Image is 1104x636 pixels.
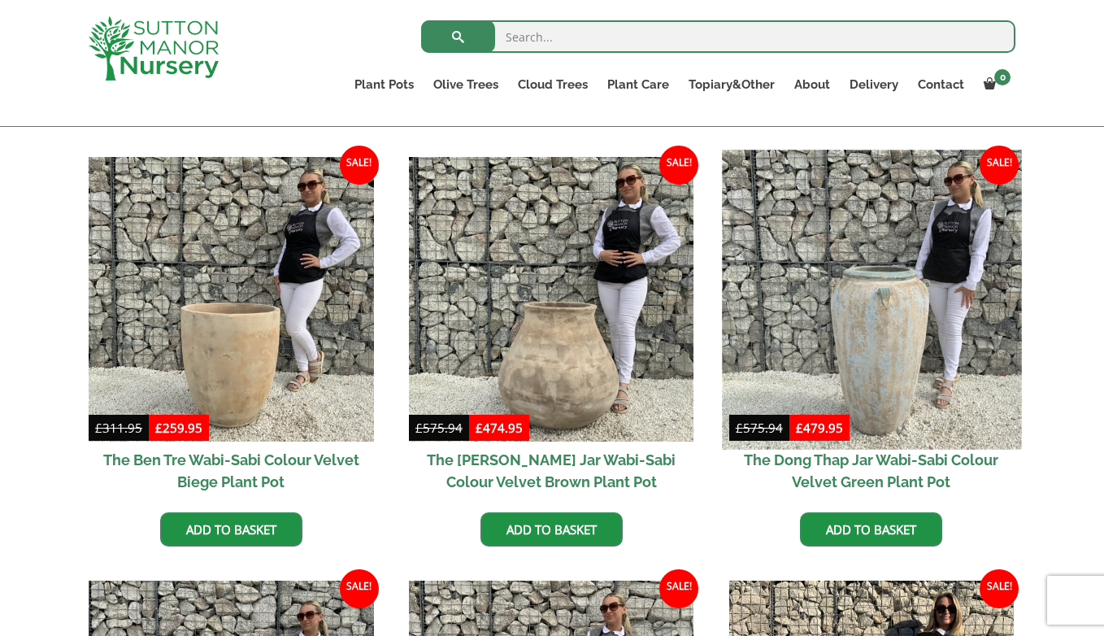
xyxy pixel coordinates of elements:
img: The Dong Thap Jar Wabi-Sabi Colour Velvet Green Plant Pot [722,150,1021,449]
span: £ [415,420,423,436]
h2: The Dong Thap Jar Wabi-Sabi Colour Velvet Green Plant Pot [729,442,1015,500]
a: Plant Care [598,73,679,96]
a: Sale! The [PERSON_NAME] Jar Wabi-Sabi Colour Velvet Brown Plant Pot [409,157,694,501]
bdi: 575.94 [415,420,463,436]
h2: The [PERSON_NAME] Jar Wabi-Sabi Colour Velvet Brown Plant Pot [409,442,694,500]
a: Add to basket: “The Binh Duong Jar Wabi-Sabi Colour Velvet Brown Plant Pot” [480,512,623,547]
span: £ [95,420,102,436]
a: Plant Pots [345,73,424,96]
bdi: 474.95 [476,420,523,436]
span: 0 [994,69,1011,85]
a: 0 [974,73,1015,96]
input: Search... [421,20,1015,53]
bdi: 311.95 [95,420,142,436]
h2: The Ben Tre Wabi-Sabi Colour Velvet Biege Plant Pot [89,442,374,500]
span: Sale! [340,569,379,608]
img: The Ben Tre Wabi-Sabi Colour Velvet Biege Plant Pot [89,157,374,442]
bdi: 575.94 [736,420,783,436]
span: Sale! [659,569,698,608]
a: Cloud Trees [508,73,598,96]
span: £ [796,420,803,436]
span: Sale! [980,146,1019,185]
a: Contact [908,73,974,96]
bdi: 259.95 [155,420,202,436]
a: Sale! The Dong Thap Jar Wabi-Sabi Colour Velvet Green Plant Pot [729,157,1015,501]
img: The Binh Duong Jar Wabi-Sabi Colour Velvet Brown Plant Pot [409,157,694,442]
a: Olive Trees [424,73,508,96]
span: £ [155,420,163,436]
bdi: 479.95 [796,420,843,436]
a: About [785,73,840,96]
span: Sale! [980,569,1019,608]
a: Sale! The Ben Tre Wabi-Sabi Colour Velvet Biege Plant Pot [89,157,374,501]
span: Sale! [340,146,379,185]
span: £ [476,420,483,436]
a: Topiary&Other [679,73,785,96]
span: Sale! [659,146,698,185]
span: £ [736,420,743,436]
a: Add to basket: “The Dong Thap Jar Wabi-Sabi Colour Velvet Green Plant Pot” [800,512,942,547]
a: Delivery [840,73,908,96]
img: logo [89,16,219,81]
a: Add to basket: “The Ben Tre Wabi-Sabi Colour Velvet Biege Plant Pot” [160,512,302,547]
